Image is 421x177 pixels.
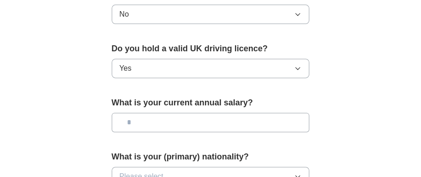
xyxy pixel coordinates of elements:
span: No [120,9,129,20]
label: Do you hold a valid UK driving licence? [112,43,310,55]
button: No [112,5,310,24]
label: What is your (primary) nationality? [112,151,310,163]
span: Yes [120,63,132,74]
label: What is your current annual salary? [112,97,310,109]
button: Yes [112,59,310,78]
